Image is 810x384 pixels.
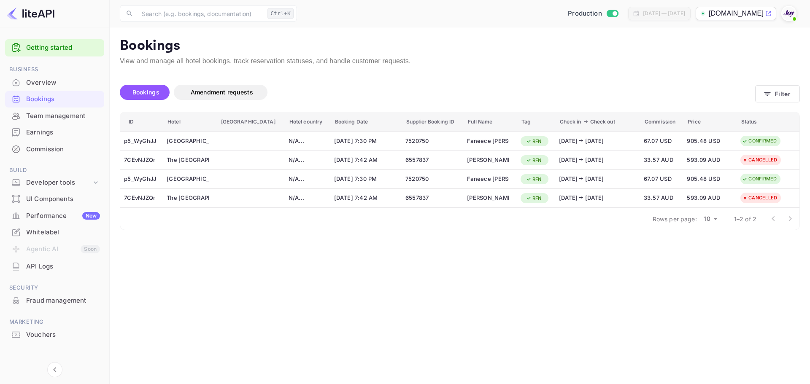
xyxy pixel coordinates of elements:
[405,134,459,148] div: 7520750
[26,228,100,237] div: Whitelabel
[26,145,100,154] div: Commission
[683,112,736,132] th: Price
[5,65,104,74] span: Business
[120,112,799,208] table: booking table
[167,134,209,148] div: Lighthouse Hotel
[26,262,100,271] div: API Logs
[137,5,264,22] input: Search (e.g. bookings, documentation)
[289,175,327,183] div: N/A ...
[517,112,555,132] th: Tag
[405,172,459,186] div: 7520750
[559,194,631,202] div: [DATE] [DATE]
[26,296,100,306] div: Fraud management
[467,153,509,167] div: Miranda Peek
[5,124,104,140] a: Earnings
[521,136,547,147] div: RFN
[5,91,104,107] a: Bookings
[463,112,516,132] th: Full Name
[5,283,104,293] span: Security
[644,156,679,165] span: 33.57 AUD
[560,117,636,127] span: Check in Check out
[5,124,104,141] div: Earnings
[26,128,100,137] div: Earnings
[559,175,631,183] div: [DATE] [DATE]
[5,258,104,274] a: API Logs
[644,175,679,184] span: 67.07 USD
[132,89,159,96] span: Bookings
[402,112,463,132] th: Supplier Booking ID
[124,134,159,148] div: p5_WyGhJJ
[687,193,729,203] span: 593.09 AUD
[26,94,100,104] div: Bookings
[5,327,104,342] a: Vouchers
[26,330,100,340] div: Vouchers
[5,317,104,327] span: Marketing
[47,362,62,377] button: Collapse navigation
[521,174,547,185] div: RFN
[467,134,509,148] div: Faneece Embry
[334,137,393,146] span: [DATE] 7:30 PM
[26,43,100,53] a: Getting started
[5,91,104,107] div: Bookings
[653,215,697,223] p: Rows per page:
[289,137,327,145] div: N/A ...
[120,85,755,100] div: account-settings tabs
[285,112,330,132] th: Hotel country
[289,153,327,167] div: N/A
[216,112,285,132] th: [GEOGRAPHIC_DATA]
[5,208,104,224] div: PerformanceNew
[644,137,679,146] span: 67.07 USD
[559,137,631,145] div: [DATE] [DATE]
[5,224,104,241] div: Whitelabel
[5,141,104,157] a: Commission
[405,153,459,167] div: 6557837
[568,9,602,19] span: Production
[334,156,393,165] span: [DATE] 7:42 AM
[124,191,159,205] div: 7CEvNJZQr
[26,211,100,221] div: Performance
[700,213,721,225] div: 10
[124,153,159,167] div: 7CEvNJZQr
[26,178,92,188] div: Developer tools
[687,156,729,165] span: 593.09 AUD
[5,224,104,240] a: Whitelabel
[167,153,209,167] div: The Lighthouse Hotel
[467,172,509,186] div: Faneece Embry
[5,141,104,158] div: Commission
[5,293,104,309] div: Fraud management
[5,75,104,91] div: Overview
[644,193,679,203] span: 33.57 AUD
[334,193,393,203] span: [DATE] 7:42 AM
[5,327,104,343] div: Vouchers
[26,111,100,121] div: Team management
[124,172,159,186] div: p5_WyGhJJ
[734,215,756,223] p: 1–2 of 2
[467,191,509,205] div: Miranda Peek
[5,175,104,190] div: Developer tools
[559,156,631,164] div: [DATE] [DATE]
[640,112,683,132] th: Commission
[5,39,104,56] div: Getting started
[709,8,764,19] p: [DOMAIN_NAME]
[755,85,800,102] button: Filter
[737,136,782,146] div: CONFIRMED
[330,112,402,132] th: Booking Date
[7,7,54,20] img: LiteAPI logo
[521,155,547,166] div: RFN
[289,134,327,148] div: N/A
[26,78,100,88] div: Overview
[687,175,729,184] span: 905.48 USD
[5,258,104,275] div: API Logs
[26,194,100,204] div: UI Components
[687,137,729,146] span: 905.48 USD
[120,112,163,132] th: ID
[521,193,547,204] div: RFN
[120,38,800,54] p: Bookings
[5,108,104,124] a: Team management
[737,193,783,203] div: CANCELLED
[267,8,294,19] div: Ctrl+K
[120,56,800,66] p: View and manage all hotel bookings, track reservation statuses, and handle customer requests.
[643,10,685,17] div: [DATE] — [DATE]
[5,208,104,223] a: PerformanceNew
[5,293,104,308] a: Fraud management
